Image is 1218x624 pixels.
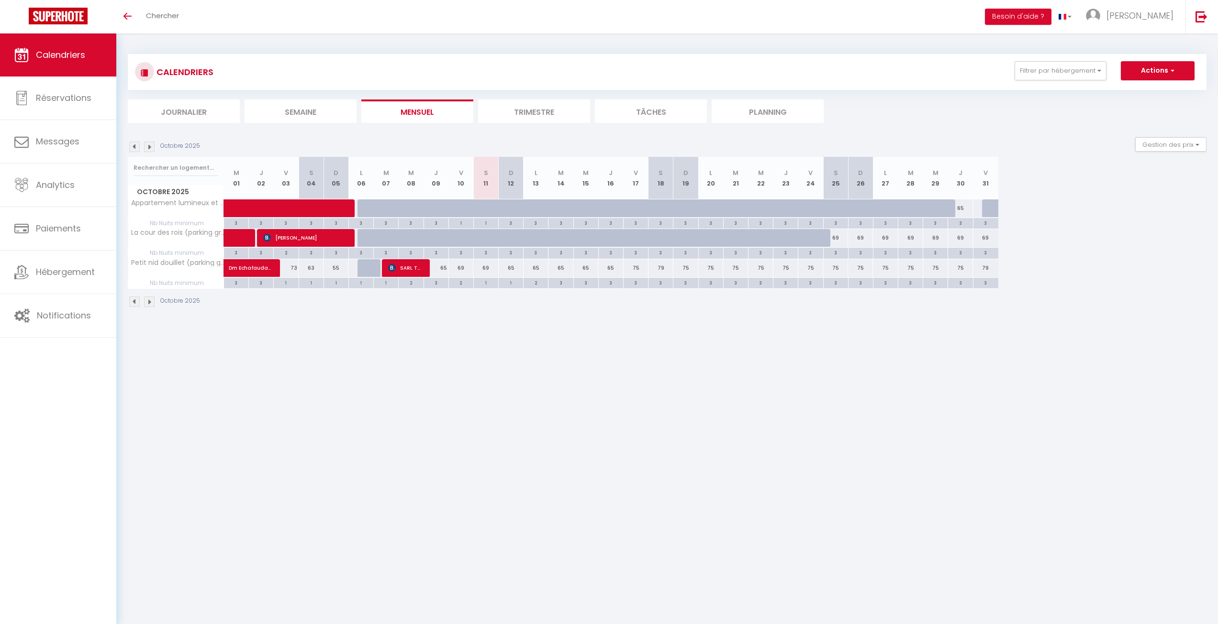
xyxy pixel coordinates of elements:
button: Gestion des prix [1135,137,1207,152]
abbr: S [309,168,313,177]
p: Octobre 2025 [160,142,200,151]
div: 3 [424,248,448,257]
div: 3 [224,218,248,227]
th: 19 [673,157,698,199]
div: 3 [699,218,723,227]
th: 22 [748,157,773,199]
div: 3 [548,248,573,257]
div: 75 [848,259,873,277]
abbr: D [858,168,863,177]
div: 79 [648,259,673,277]
div: 3 [923,278,948,287]
li: Journalier [128,99,240,123]
span: Petit nid douillet (parking gratuit) [130,259,225,266]
div: 3 [873,218,898,227]
div: 1 [474,278,498,287]
div: 75 [673,259,698,277]
div: 3 [624,278,648,287]
div: 2 [274,248,298,257]
div: 2 [399,278,423,287]
div: 75 [773,259,798,277]
div: 3 [624,218,648,227]
div: 3 [449,248,473,257]
button: Actions [1121,61,1195,80]
th: 09 [424,157,448,199]
th: 12 [499,157,524,199]
div: 75 [823,259,848,277]
li: Mensuel [361,99,473,123]
div: 65 [548,259,573,277]
div: 3 [948,278,972,287]
div: 3 [873,278,898,287]
div: 3 [948,218,972,227]
div: 63 [299,259,324,277]
th: 24 [798,157,823,199]
img: Super Booking [29,8,88,24]
div: 3 [824,278,848,287]
img: logout [1196,11,1207,22]
span: Calendriers [36,49,85,61]
div: 3 [824,218,848,227]
div: 65 [524,259,548,277]
div: 75 [748,259,773,277]
button: Besoin d'aide ? [985,9,1051,25]
div: 3 [798,248,823,257]
div: 3 [548,218,573,227]
th: 15 [573,157,598,199]
div: 3 [249,218,273,227]
span: Paiements [36,222,81,234]
div: 3 [923,218,948,227]
div: 3 [724,218,748,227]
span: [PERSON_NAME] [1106,10,1173,22]
li: Semaine [245,99,357,123]
div: 1 [474,218,498,227]
div: 3 [849,218,873,227]
span: Dm Echafaudage [229,254,273,272]
th: 27 [873,157,898,199]
div: 3 [399,218,423,227]
th: 10 [448,157,473,199]
li: Planning [712,99,824,123]
div: 75 [698,259,723,277]
div: 3 [324,218,348,227]
div: 3 [424,218,448,227]
div: 3 [948,248,972,257]
span: Octobre 2025 [128,185,223,199]
th: 16 [598,157,623,199]
div: 1 [349,278,373,287]
abbr: M [234,168,239,177]
div: 3 [224,278,248,287]
th: 04 [299,157,324,199]
th: 23 [773,157,798,199]
div: 3 [898,248,923,257]
abbr: D [683,168,688,177]
th: 08 [399,157,424,199]
div: 3 [399,248,423,257]
div: 3 [424,278,448,287]
div: 3 [249,248,273,257]
div: 1 [299,278,324,287]
th: 03 [274,157,299,199]
div: 3 [499,218,523,227]
div: 3 [574,278,598,287]
abbr: S [834,168,838,177]
div: 79 [973,259,998,277]
div: 65 [424,259,448,277]
div: 3 [773,218,798,227]
div: 3 [324,248,348,257]
div: 75 [798,259,823,277]
div: 65 [573,259,598,277]
abbr: V [634,168,638,177]
abbr: M [558,168,564,177]
th: 26 [848,157,873,199]
th: 11 [473,157,498,199]
div: 3 [798,278,823,287]
abbr: M [933,168,939,177]
div: 65 [948,199,973,217]
div: 3 [599,278,623,287]
span: Hébergement [36,266,95,278]
div: 3 [299,248,324,257]
p: Octobre 2025 [160,296,200,306]
abbr: J [959,168,962,177]
div: 3 [548,278,573,287]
